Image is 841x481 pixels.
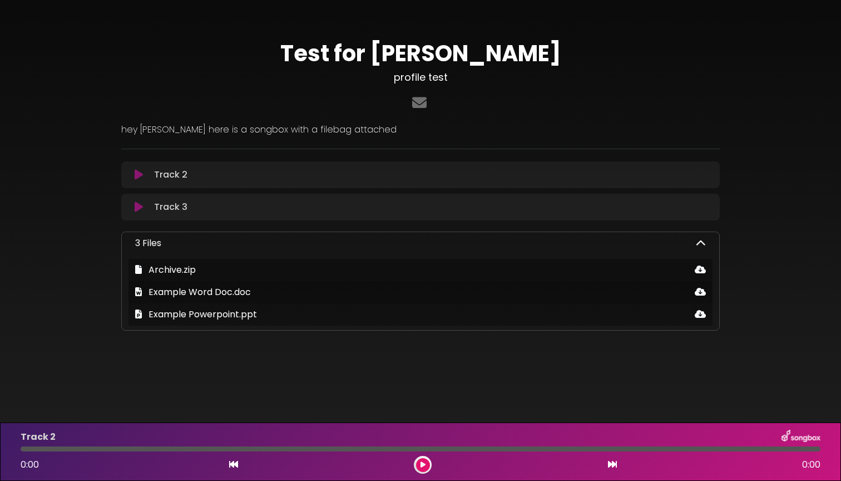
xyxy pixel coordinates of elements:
span: Example Powerpoint.ppt [149,308,257,321]
p: Track 2 [154,168,187,181]
span: Example Word Doc.doc [149,286,251,298]
h3: profile test [121,71,720,84]
p: 3 Files [135,237,161,250]
h1: Test for [PERSON_NAME] [121,40,720,67]
p: hey [PERSON_NAME] here is a songbox with a filebag attached [121,123,720,136]
span: Archive.zip [149,263,196,276]
p: Track 3 [154,200,187,214]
